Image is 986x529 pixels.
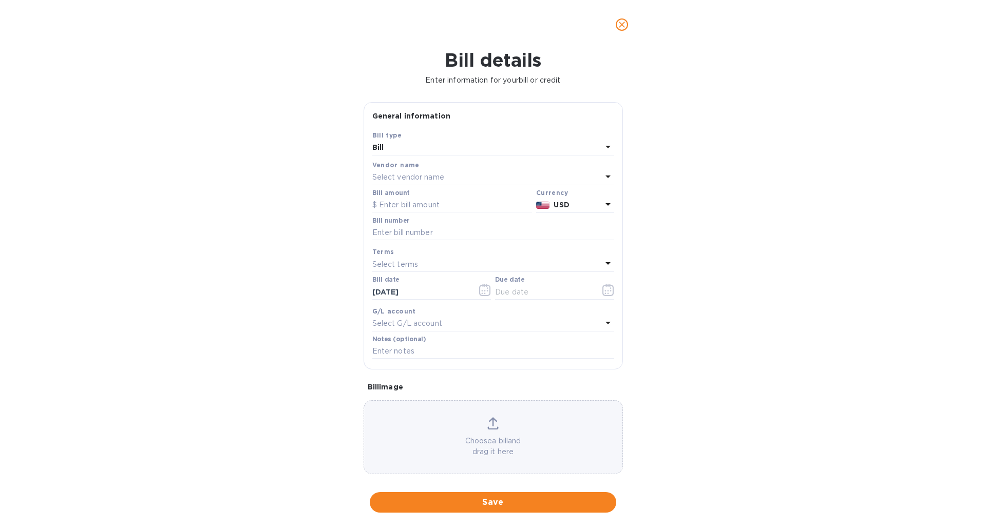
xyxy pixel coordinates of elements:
[372,198,532,213] input: $ Enter bill amount
[8,75,978,86] p: Enter information for your bill or credit
[495,284,592,300] input: Due date
[372,318,442,329] p: Select G/L account
[372,225,614,241] input: Enter bill number
[536,189,568,197] b: Currency
[495,277,524,283] label: Due date
[378,496,608,508] span: Save
[372,336,426,342] label: Notes (optional)
[372,259,419,270] p: Select terms
[368,382,619,392] p: Bill image
[610,12,634,37] button: close
[372,277,400,283] label: Bill date
[536,202,550,209] img: USD
[554,201,569,209] b: USD
[372,248,394,256] b: Terms
[364,436,622,457] p: Choose a bill and drag it here
[372,143,384,151] b: Bill
[372,112,451,120] b: General information
[372,344,614,359] input: Enter notes
[370,492,616,513] button: Save
[372,161,420,169] b: Vendor name
[372,131,402,139] b: Bill type
[372,190,409,196] label: Bill amount
[372,284,469,300] input: Select date
[372,307,416,315] b: G/L account
[8,49,978,71] h1: Bill details
[372,218,409,224] label: Bill number
[372,172,444,183] p: Select vendor name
